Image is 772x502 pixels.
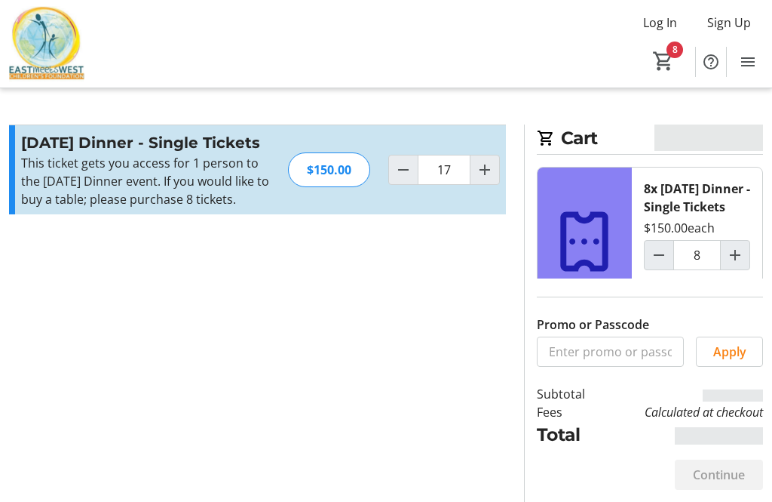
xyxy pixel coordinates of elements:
[696,337,763,367] button: Apply
[537,385,602,403] td: Subtotal
[696,47,726,77] button: Help
[470,156,499,184] button: Increment by one
[654,125,763,151] span: CA$1,200.00
[537,403,602,421] td: Fees
[288,152,370,187] div: $150.00
[644,219,715,237] div: $150.00 each
[645,241,673,269] button: Decrement by one
[21,154,270,208] div: This ticket gets you access for 1 person to the [DATE] Dinner event. If you would like to buy a t...
[707,14,751,32] span: Sign Up
[713,343,746,361] span: Apply
[644,180,750,216] div: 8x [DATE] Dinner - Single Tickets
[537,125,763,155] h2: Cart
[537,316,649,334] label: Promo or Passcode
[644,273,727,303] button: Remove
[673,240,721,270] input: Diwali Dinner - Single Tickets Quantity
[389,156,418,184] button: Decrement by one
[537,421,602,448] td: Total
[695,11,763,35] button: Sign Up
[733,47,763,77] button: Menu
[643,14,677,32] span: Log In
[9,6,84,82] img: East Meets West Children's Foundation's Logo
[721,241,749,269] button: Increment by one
[537,337,685,367] input: Enter promo or passcode
[21,131,270,154] h3: [DATE] Dinner - Single Tickets
[418,155,470,185] input: Diwali Dinner - Single Tickets Quantity
[631,11,689,35] button: Log In
[650,48,677,75] button: Cart
[602,403,763,421] td: Calculated at checkout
